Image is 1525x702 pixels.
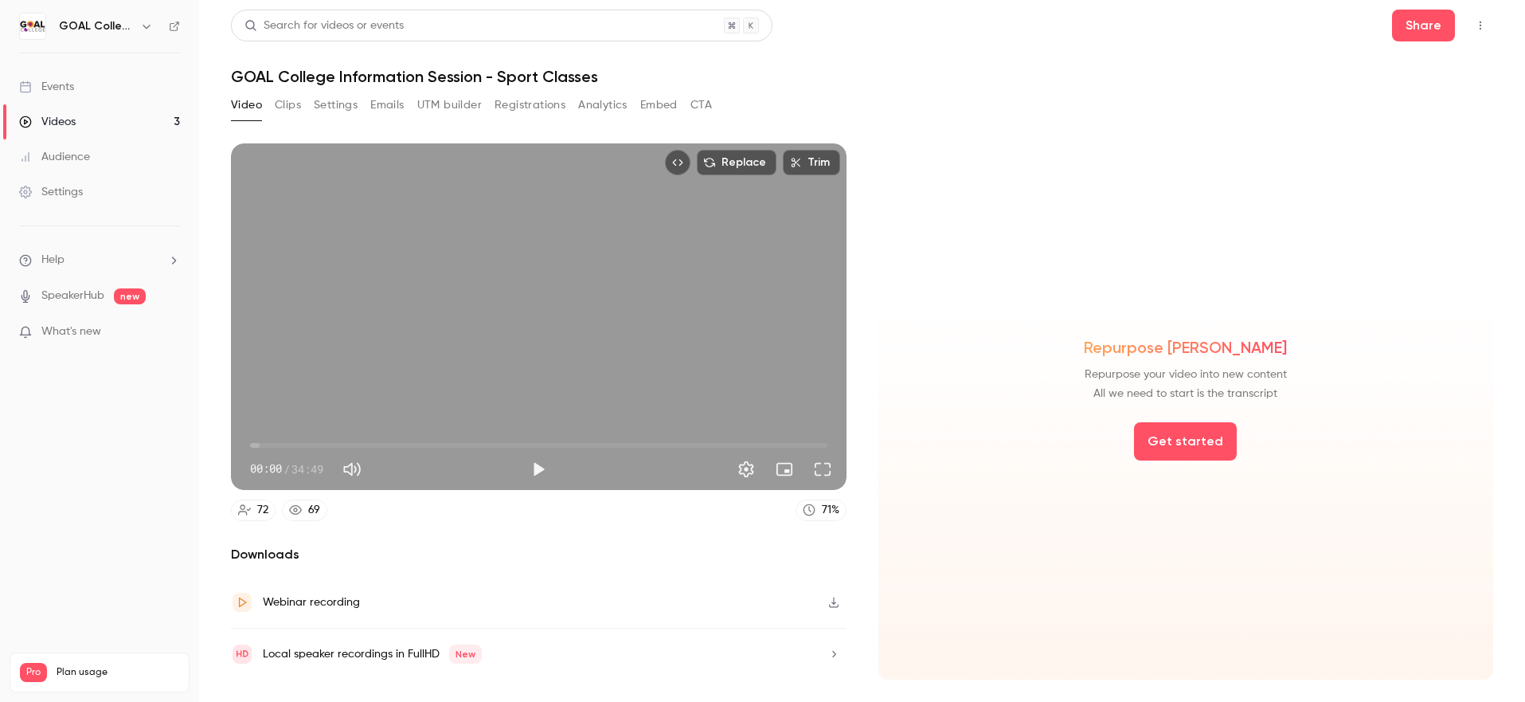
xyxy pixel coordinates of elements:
img: GOAL College [20,14,45,39]
a: 69 [282,500,327,521]
div: 72 [257,502,268,519]
span: Help [41,252,65,269]
a: 71% [796,500,847,521]
h2: Downloads [231,545,847,564]
div: Videos [19,114,76,130]
button: Get started [1134,462,1237,500]
button: Full screen [807,453,839,485]
button: UTM builder [417,92,482,118]
button: Share [1392,10,1455,41]
button: Emails [370,92,404,118]
span: 34:49 [291,461,323,477]
button: Replace [697,150,776,175]
button: Video [231,92,262,118]
button: Turn on miniplayer [768,453,800,485]
div: 00:00 [250,461,323,477]
span: Pro [20,663,47,682]
div: Settings [19,184,83,200]
button: Embed [640,92,678,118]
button: Top Bar Actions [1468,13,1493,38]
span: / [283,461,290,477]
div: Events [19,79,74,95]
button: Embed video [665,150,690,175]
span: What's new [41,324,101,340]
div: Local speaker recordings in FullHD [263,645,482,664]
h1: GOAL College Information Session - Sport Classes [231,67,1493,86]
a: 72 [231,500,276,521]
li: help-dropdown-opener [19,252,180,269]
div: 69 [308,502,320,519]
span: 00:00 [250,461,282,477]
button: Mute [336,453,368,485]
span: Repurpose [PERSON_NAME] [1084,376,1287,398]
span: Plan usage [57,666,179,679]
h6: GOAL College [59,18,134,34]
iframe: Noticeable Trigger [161,325,180,339]
button: Clips [275,92,301,118]
button: Trim [783,150,840,175]
button: CTA [690,92,712,118]
span: New [449,645,482,664]
div: 71 % [822,502,839,519]
a: SpeakerHub [41,288,104,304]
button: Analytics [578,92,628,118]
button: Play [522,453,554,485]
span: Repurpose your video into new content All we need to start is the transcript [1085,405,1287,443]
span: new [114,288,146,304]
div: Audience [19,149,90,165]
button: Settings [314,92,358,118]
div: Webinar recording [263,593,360,612]
div: Search for videos or events [244,18,404,34]
button: Registrations [495,92,565,118]
button: Settings [730,453,762,485]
